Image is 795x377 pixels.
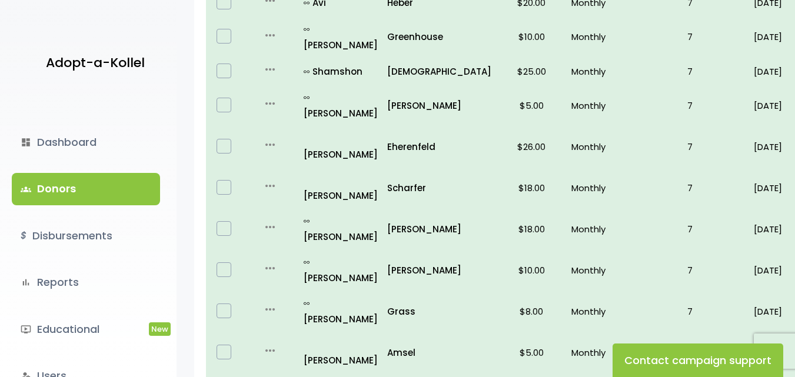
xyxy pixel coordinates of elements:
p: 7 [635,98,744,114]
i: all_inclusive [304,95,312,101]
p: Monthly [571,98,626,114]
p: $25.00 [501,64,562,79]
a: [PERSON_NAME] [387,221,491,237]
a: [PERSON_NAME] [387,262,491,278]
a: $Disbursements [12,220,160,252]
a: all_inclusive[PERSON_NAME] [304,21,378,53]
p: 7 [635,180,744,196]
p: 7 [635,64,744,79]
i: more_horiz [263,62,277,76]
a: dashboardDashboard [12,126,160,158]
span: New [149,322,171,336]
i: more_horiz [263,343,277,358]
p: [PERSON_NAME] [304,21,378,53]
p: Monthly [571,221,626,237]
span: groups [21,184,31,195]
i: more_horiz [263,302,277,316]
i: ondemand_video [21,324,31,335]
i: all_inclusive [304,26,312,32]
i: $ [21,228,26,245]
i: all_inclusive [304,301,312,306]
p: $18.00 [501,180,562,196]
p: 7 [635,221,744,237]
a: all_inclusive[PERSON_NAME] [304,89,378,121]
a: [PERSON_NAME] [387,98,491,114]
p: [PERSON_NAME] [304,213,378,245]
i: more_horiz [263,261,277,275]
i: all_inclusive [304,69,312,75]
p: [PERSON_NAME] [304,254,378,286]
a: all_inclusiveShamshon [304,64,378,79]
i: more_horiz [263,28,277,42]
p: [PERSON_NAME] [304,295,378,327]
a: Scharfer [387,180,491,196]
a: Amsel [387,345,491,361]
a: [PERSON_NAME] [304,336,378,368]
i: dashboard [21,137,31,148]
p: $5.00 [501,98,562,114]
i: more_horiz [263,96,277,111]
p: 7 [635,29,744,45]
button: Contact campaign support [613,343,783,377]
p: Monthly [571,29,626,45]
p: Monthly [571,262,626,278]
a: all_inclusive[PERSON_NAME] [304,254,378,286]
a: [DEMOGRAPHIC_DATA] [387,64,491,79]
p: $10.00 [501,262,562,278]
i: more_horiz [263,220,277,234]
a: [PERSON_NAME] [304,131,378,162]
p: Monthly [571,64,626,79]
a: [PERSON_NAME] [304,172,378,203]
p: Monthly [571,180,626,196]
i: bar_chart [21,277,31,288]
p: $18.00 [501,221,562,237]
p: 7 [635,262,744,278]
p: Monthly [571,303,626,319]
p: Monthly [571,139,626,155]
i: more_horiz [263,179,277,193]
a: Greenhouse [387,29,491,45]
p: Monthly [571,345,626,361]
a: Eherenfeld [387,139,491,155]
a: groupsDonors [12,173,160,205]
a: Grass [387,303,491,319]
p: Adopt-a-Kollel [46,51,145,75]
a: Adopt-a-Kollel [40,34,145,91]
a: bar_chartReports [12,266,160,298]
a: all_inclusive[PERSON_NAME] [304,213,378,245]
a: ondemand_videoEducationalNew [12,313,160,345]
i: more_horiz [263,138,277,152]
p: $26.00 [501,139,562,155]
p: $10.00 [501,29,562,45]
p: Shamshon [304,64,378,79]
i: all_inclusive [304,218,312,224]
p: 7 [635,139,744,155]
a: all_inclusive[PERSON_NAME] [304,295,378,327]
p: 7 [635,303,744,319]
i: all_inclusive [304,259,312,265]
p: [PERSON_NAME] [304,89,378,121]
p: $5.00 [501,345,562,361]
p: $8.00 [501,303,562,319]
